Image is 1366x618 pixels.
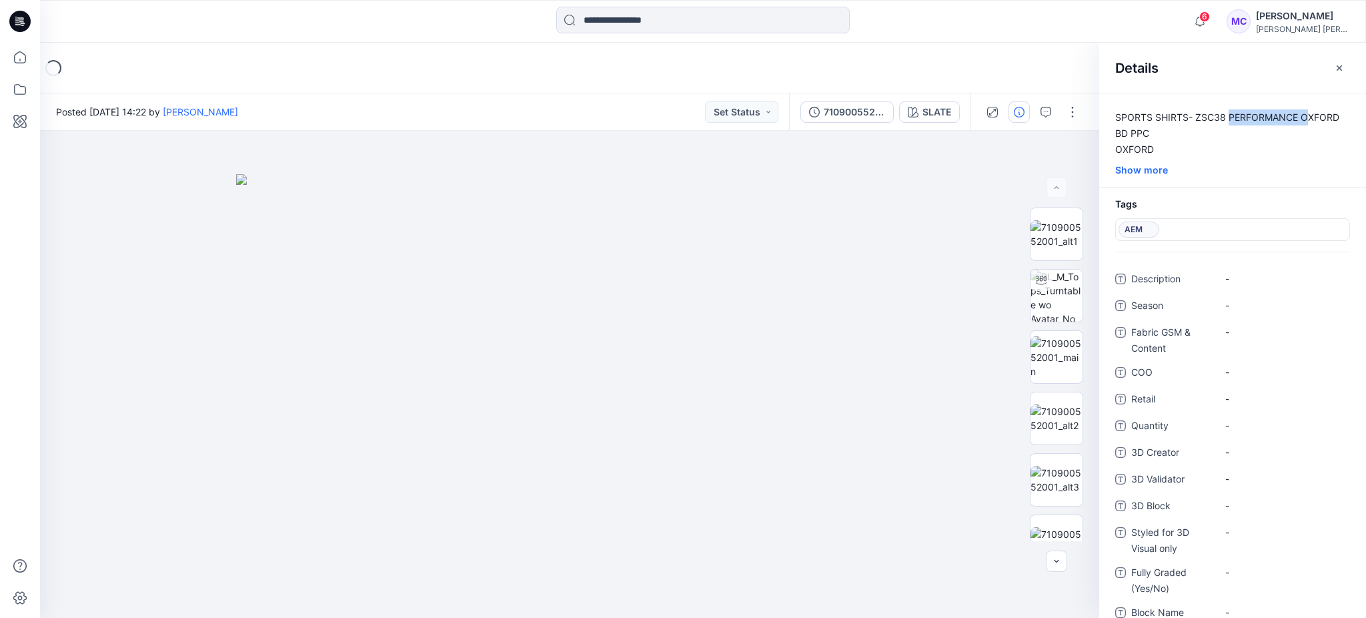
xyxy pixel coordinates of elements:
[1125,222,1153,238] span: AEM
[1225,525,1341,539] span: -
[1131,364,1211,383] span: COO
[1031,270,1083,322] img: RL_M_Tops_Turntable wo Avatar_No Hood_N
[56,105,238,119] span: Posted [DATE] 14:22 by
[1031,404,1083,432] img: 710900552001_alt2
[1225,418,1341,432] span: -
[1131,565,1211,597] span: Fully Graded (Yes/No)
[1227,9,1251,33] div: MC
[1008,101,1030,123] button: Details
[800,101,894,123] button: 710900552 ZSC38 90D PLY_NYL OXFORD-CLBDPPCS-LONG SLEEVE-SPORT SHIRT
[1099,199,1366,210] h4: Tags
[1225,298,1341,312] span: -
[1115,60,1159,76] h2: Details
[1199,11,1210,22] span: 6
[1131,418,1211,436] span: Quantity
[1131,271,1211,290] span: Description
[922,105,951,119] div: SLATE
[1131,471,1211,490] span: 3D Validator
[1131,298,1211,316] span: Season
[1225,272,1341,286] span: -
[1225,325,1341,339] span: -
[1225,472,1341,486] span: -
[1225,392,1341,406] span: -
[1256,24,1349,34] div: [PERSON_NAME] [PERSON_NAME]
[899,101,960,123] button: SLATE
[1031,527,1083,555] img: 710900552001_alt4
[824,105,885,119] div: 710900552 ZSC38 90D PLY_NYL OXFORD-CLBDPPCS-LONG SLEEVE-SPORT SHIRT
[1225,445,1341,459] span: -
[1099,109,1366,158] p: SPORTS SHIRTS- ZSC38 PERFORMANCE OXFORD BD PPC OXFORD 100% COTTON #SLATE, #BSR BLUE, #WHITE, #NEW...
[1099,163,1366,177] div: Show more
[1131,525,1211,557] span: Styled for 3D Visual only
[1131,498,1211,517] span: 3D Block
[1031,336,1083,378] img: 710900552001_main
[1225,365,1341,379] span: -
[1131,391,1211,410] span: Retail
[1031,466,1083,494] img: 710900552001_alt3
[1131,324,1211,356] span: Fabric GSM & Content
[1131,444,1211,463] span: 3D Creator
[1256,8,1349,24] div: [PERSON_NAME]
[236,174,903,618] img: eyJhbGciOiJIUzI1NiIsImtpZCI6IjAiLCJzbHQiOiJzZXMiLCJ0eXAiOiJKV1QifQ.eyJkYXRhIjp7InR5cGUiOiJzdG9yYW...
[1225,499,1341,513] span: -
[163,106,238,117] a: [PERSON_NAME]
[1225,565,1341,579] span: -
[1031,220,1083,248] img: 710900552001_alt1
